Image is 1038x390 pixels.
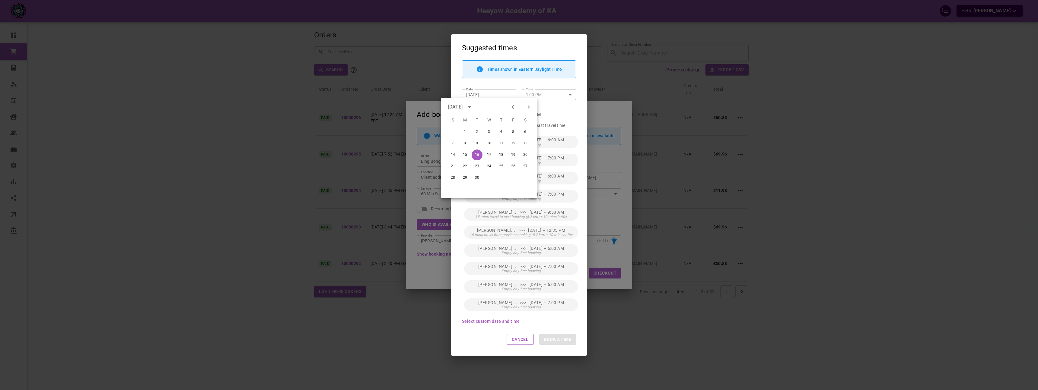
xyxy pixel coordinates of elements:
[447,138,458,149] button: 7
[496,161,507,172] button: 25
[448,103,463,111] div: [DATE]
[472,172,482,183] button: 30
[508,149,519,160] button: 19
[475,215,567,219] span: 15 mins travel to next booking (5.7 km) + 10 mins buffer
[484,127,495,137] button: 3
[520,114,531,126] span: Saturday
[478,264,564,269] span: [PERSON_NAME]... >>> [DATE] – 7:00 PM
[464,226,578,239] button: [PERSON_NAME]... >>> [DATE] – 12:35 PM10 mins travel from previous booking (5.7 km) + 10 mins buffer
[484,138,495,149] button: 10
[501,197,541,201] span: Empty day, first booking
[508,114,519,126] span: Friday
[520,127,531,137] button: 6
[501,269,541,273] span: Empty day, first booking
[520,149,531,160] button: 20
[508,102,518,112] button: Previous month
[447,161,458,172] button: 21
[520,161,531,172] button: 27
[460,114,470,126] span: Monday
[477,228,565,233] span: [PERSON_NAME]... >>> [DATE] – 12:35 PM
[447,114,458,126] span: Sunday
[496,127,507,137] button: 4
[524,102,534,112] button: Next month
[451,34,587,60] h2: Suggested times
[487,67,562,72] p: Times shown in Eastern Daylight Time
[520,138,531,149] button: 13
[470,233,573,237] span: 10 mins travel from previous booking (5.7 km) + 10 mins buffer
[521,122,565,128] span: Sort by least travel time
[462,319,520,323] button: Select custom date and time
[508,161,519,172] button: 26
[464,280,578,293] button: [PERSON_NAME]... >>> [DATE] – 6:00 AMEmpty day, first booking
[508,138,519,149] button: 12
[464,244,578,257] button: [PERSON_NAME]... >>> [DATE] – 6:00 AMEmpty day, first booking
[501,251,541,255] span: Empty day, first booking
[472,114,482,126] span: Tuesday
[460,161,470,172] button: 22
[496,114,507,126] span: Thursday
[501,305,541,309] span: Empty day, first booking
[472,127,482,137] button: 2
[447,172,458,183] button: 28
[478,282,564,287] span: [PERSON_NAME]... >>> [DATE] – 6:00 AM
[508,127,519,137] button: 5
[507,334,534,345] button: Cancel
[478,210,564,215] span: [PERSON_NAME]... >>> [DATE] – 9:50 AM
[464,298,578,311] button: [PERSON_NAME]... >>> [DATE] – 7:00 PMEmpty day, first booking
[460,149,470,160] button: 15
[496,149,507,160] button: 18
[464,262,578,275] button: [PERSON_NAME]... >>> [DATE] – 7:00 PMEmpty day, first booking
[460,172,470,183] button: 29
[501,287,541,291] span: Empty day, first booking
[460,138,470,149] button: 8
[462,319,520,324] span: Select custom date and time
[496,138,507,149] button: 11
[484,114,495,126] span: Wednesday
[526,87,533,92] label: Time
[484,161,495,172] button: 24
[464,102,475,112] button: calendar view is open, switch to year view
[484,149,495,160] button: 17
[464,208,578,221] button: [PERSON_NAME]... >>> [DATE] – 9:50 AM15 mins travel to next booking (5.7 km) + 10 mins buffer
[478,300,564,305] span: [PERSON_NAME]... >>> [DATE] – 7:00 PM
[460,127,470,137] button: 1
[466,87,473,92] label: Date
[478,246,564,251] span: [PERSON_NAME]... >>> [DATE] – 6:00 AM
[472,161,482,172] button: 23
[472,138,482,149] button: 9
[447,149,458,160] button: 14
[466,92,512,98] input: mmm dd, yyyy
[472,149,482,160] button: 16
